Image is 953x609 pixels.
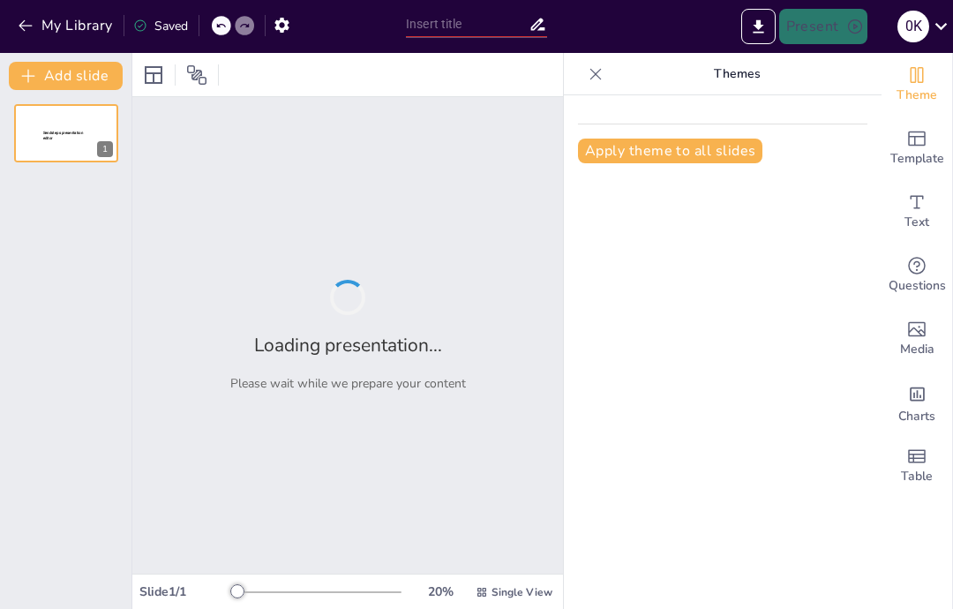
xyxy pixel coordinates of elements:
[889,276,946,296] span: Questions
[139,583,232,600] div: Slide 1 / 1
[186,64,207,86] span: Position
[882,180,952,244] div: Add text boxes
[882,244,952,307] div: Get real-time input from your audience
[13,11,120,40] button: My Library
[898,407,935,426] span: Charts
[97,141,113,157] div: 1
[904,213,929,232] span: Text
[419,583,461,600] div: 20 %
[900,340,934,359] span: Media
[492,585,552,599] span: Single View
[230,375,466,392] p: Please wait while we prepare your content
[897,11,929,42] div: 0 K
[882,53,952,117] div: Change the overall theme
[406,11,529,37] input: Insert title
[882,117,952,180] div: Add ready made slides
[139,61,168,89] div: Layout
[882,434,952,498] div: Add a table
[882,371,952,434] div: Add charts and graphs
[741,9,776,44] button: Export to PowerPoint
[254,333,442,357] h2: Loading presentation...
[14,104,118,162] div: 1
[901,467,933,486] span: Table
[882,307,952,371] div: Add images, graphics, shapes or video
[9,62,123,90] button: Add slide
[890,149,944,169] span: Template
[43,131,83,140] span: Sendsteps presentation editor
[897,9,929,44] button: 0 K
[578,139,762,163] button: Apply theme to all slides
[779,9,867,44] button: Present
[133,18,188,34] div: Saved
[897,86,937,105] span: Theme
[610,53,864,95] p: Themes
